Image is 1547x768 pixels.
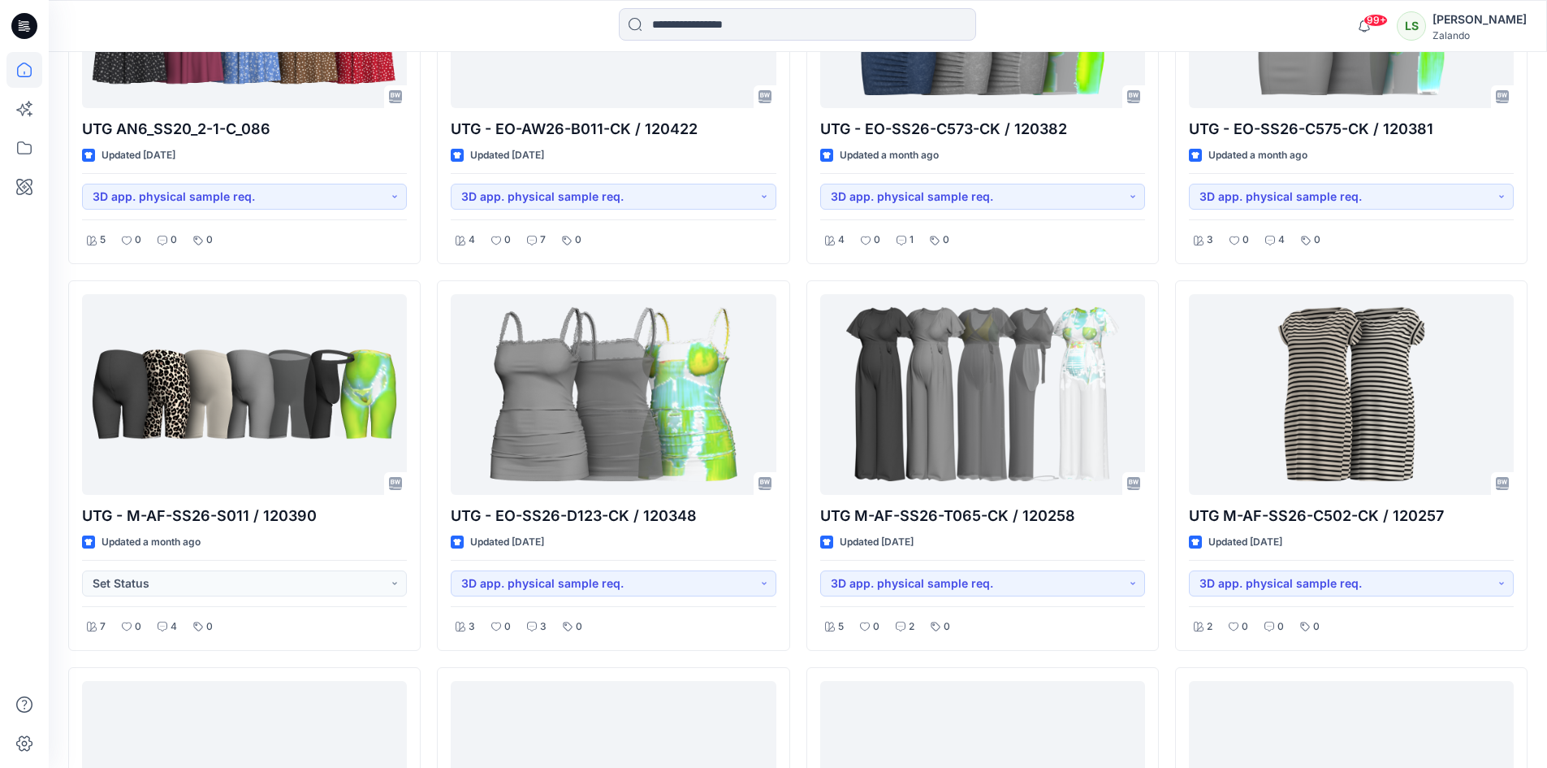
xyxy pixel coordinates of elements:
[943,232,949,249] p: 0
[451,118,776,141] p: UTG - EO-AW26-B011-CK / 120422
[1313,618,1320,636] p: 0
[1207,618,1212,636] p: 2
[1277,618,1284,636] p: 0
[540,618,547,636] p: 3
[504,232,511,249] p: 0
[102,534,201,551] p: Updated a month ago
[840,147,939,164] p: Updated a month ago
[100,618,106,636] p: 7
[1432,10,1527,29] div: [PERSON_NAME]
[874,232,880,249] p: 0
[820,118,1145,141] p: UTG - EO-SS26-C573-CK / 120382
[944,618,950,636] p: 0
[1208,534,1282,551] p: Updated [DATE]
[1208,147,1307,164] p: Updated a month ago
[910,232,914,249] p: 1
[1314,232,1320,249] p: 0
[1397,11,1426,41] div: LS
[470,534,544,551] p: Updated [DATE]
[135,618,141,636] p: 0
[820,505,1145,527] p: UTG M-AF-SS26-T065-CK / 120258
[171,618,177,636] p: 4
[1242,618,1248,636] p: 0
[102,147,175,164] p: Updated [DATE]
[540,232,546,249] p: 7
[451,294,776,495] a: UTG - EO-SS26-D123-CK / 120348
[575,232,581,249] p: 0
[1432,29,1527,41] div: Zalando
[451,505,776,527] p: UTG - EO-SS26-D123-CK / 120348
[171,232,177,249] p: 0
[1207,232,1213,249] p: 3
[1189,505,1514,527] p: UTG M-AF-SS26-C502-CK / 120257
[838,232,845,249] p: 4
[1189,294,1514,495] a: UTG M-AF-SS26-C502-CK / 120257
[838,618,844,636] p: 5
[469,618,475,636] p: 3
[206,232,213,249] p: 0
[820,294,1145,495] a: UTG M-AF-SS26-T065-CK / 120258
[82,294,407,495] a: UTG - M-AF-SS26-S011 / 120390
[909,618,914,636] p: 2
[1189,118,1514,141] p: UTG - EO-SS26-C575-CK / 120381
[135,232,141,249] p: 0
[873,618,879,636] p: 0
[206,618,213,636] p: 0
[100,232,106,249] p: 5
[840,534,914,551] p: Updated [DATE]
[576,618,582,636] p: 0
[470,147,544,164] p: Updated [DATE]
[82,118,407,141] p: UTG AN6_SS20_2-1-C_086
[1363,14,1388,27] span: 99+
[1242,232,1249,249] p: 0
[504,618,511,636] p: 0
[82,505,407,527] p: UTG - M-AF-SS26-S011 / 120390
[469,232,475,249] p: 4
[1278,232,1285,249] p: 4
